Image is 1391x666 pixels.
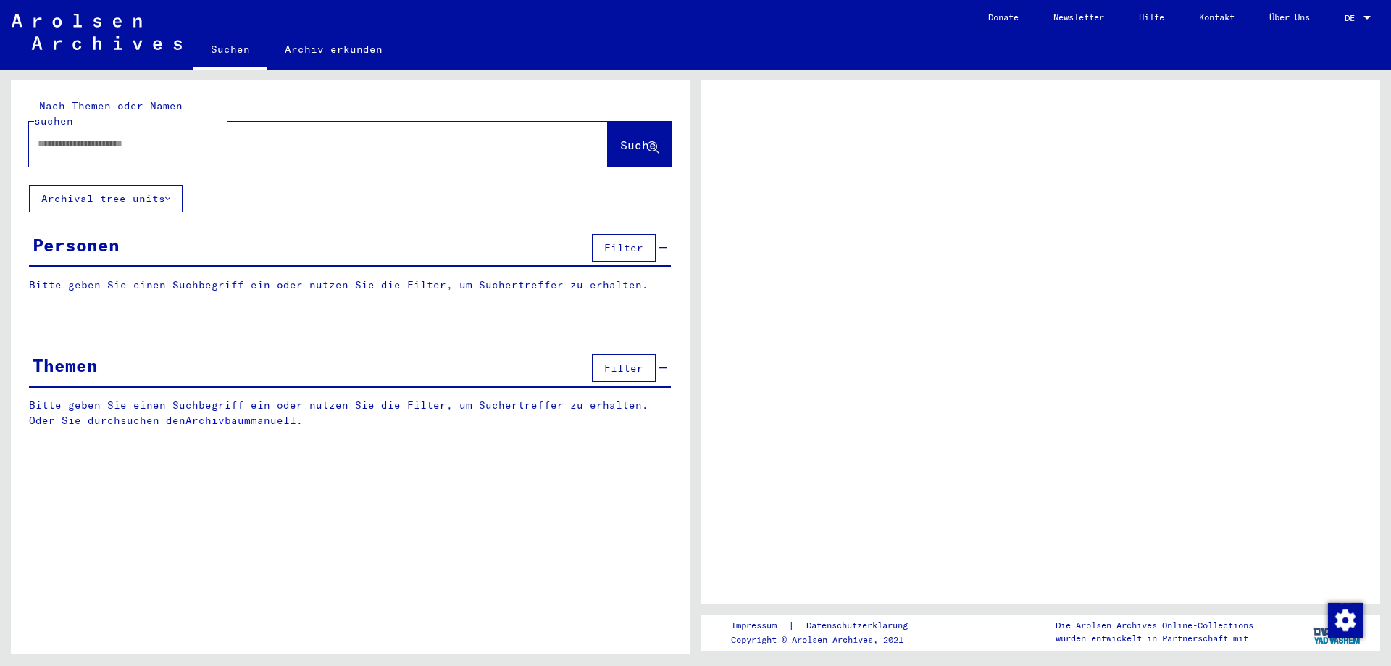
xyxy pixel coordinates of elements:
button: Filter [592,234,656,262]
button: Archival tree units [29,185,183,212]
span: Suche [620,138,656,152]
a: Datenschutzerklärung [795,618,925,633]
span: DE [1345,13,1361,23]
button: Filter [592,354,656,382]
img: yv_logo.png [1311,614,1365,650]
a: Impressum [731,618,788,633]
p: Die Arolsen Archives Online-Collections [1056,619,1253,632]
div: Personen [33,232,120,258]
p: wurden entwickelt in Partnerschaft mit [1056,632,1253,645]
p: Copyright © Arolsen Archives, 2021 [731,633,925,646]
div: | [731,618,925,633]
mat-label: Nach Themen oder Namen suchen [34,99,183,128]
span: Filter [604,362,643,375]
button: Suche [608,122,672,167]
p: Bitte geben Sie einen Suchbegriff ein oder nutzen Sie die Filter, um Suchertreffer zu erhalten. [29,278,671,293]
a: Suchen [193,32,267,70]
img: Zustimmung ändern [1328,603,1363,638]
p: Bitte geben Sie einen Suchbegriff ein oder nutzen Sie die Filter, um Suchertreffer zu erhalten. O... [29,398,672,428]
span: Filter [604,241,643,254]
a: Archivbaum [185,414,251,427]
div: Themen [33,352,98,378]
a: Archiv erkunden [267,32,400,67]
img: Arolsen_neg.svg [12,14,182,50]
